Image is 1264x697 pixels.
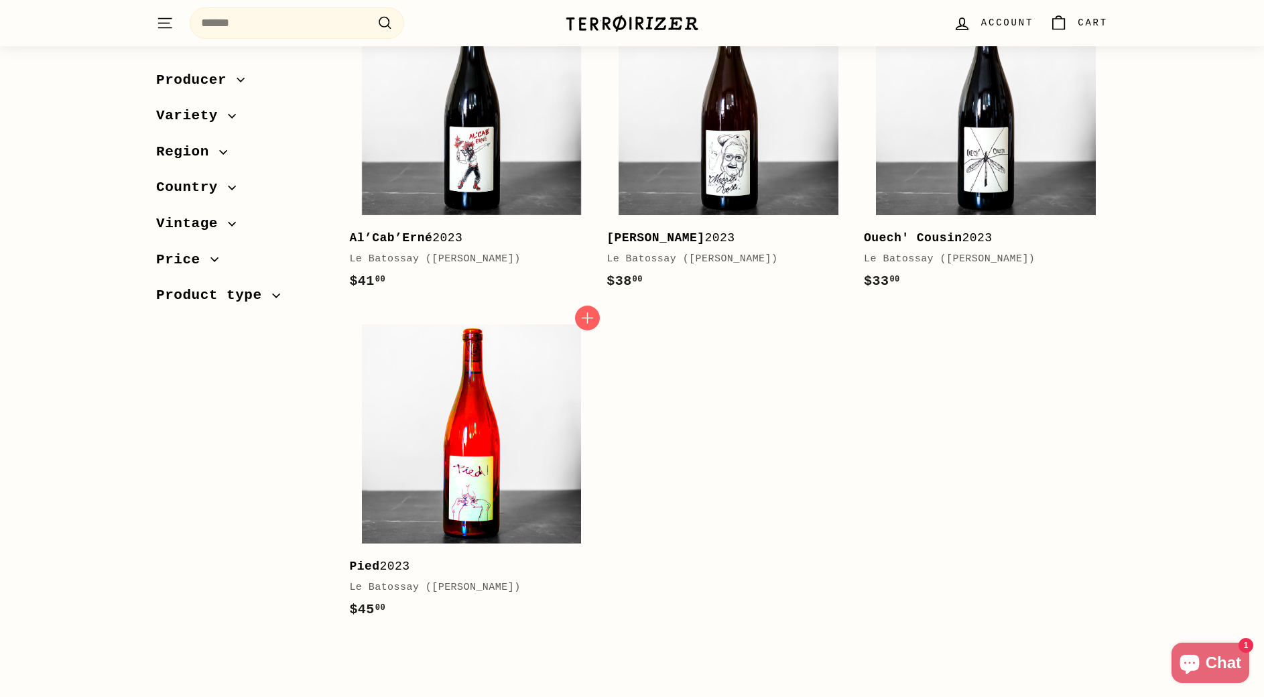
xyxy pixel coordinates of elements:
button: Price [156,245,328,281]
b: Pied [349,560,379,573]
div: Le Batossay ([PERSON_NAME]) [864,251,1094,267]
span: Cart [1078,15,1108,30]
div: Le Batossay ([PERSON_NAME]) [349,251,580,267]
span: $38 [607,273,643,289]
a: Pied2023Le Batossay ([PERSON_NAME]) [349,312,593,634]
div: Le Batossay ([PERSON_NAME]) [607,251,837,267]
button: Variety [156,102,328,138]
div: 2023 [349,229,580,248]
span: Account [981,15,1033,30]
div: 2023 [607,229,837,248]
b: Ouech' Cousin [864,231,962,245]
div: Le Batossay ([PERSON_NAME]) [349,580,580,596]
span: $41 [349,273,385,289]
sup: 00 [375,603,385,613]
sup: 00 [889,275,899,284]
span: Variety [156,105,228,128]
span: $33 [864,273,900,289]
b: Al’Cab’Erné [349,231,432,245]
span: Country [156,177,228,200]
span: Product type [156,285,272,308]
button: Vintage [156,209,328,245]
button: Country [156,174,328,210]
div: 2023 [349,557,580,576]
sup: 00 [375,275,385,284]
div: 2023 [864,229,1094,248]
span: Region [156,141,219,164]
span: Producer [156,69,237,92]
button: Product type [156,281,328,318]
span: $45 [349,602,385,617]
b: [PERSON_NAME] [607,231,704,245]
span: Vintage [156,212,228,235]
button: Producer [156,66,328,102]
button: Region [156,137,328,174]
span: Price [156,249,210,271]
a: Cart [1041,3,1116,43]
a: Account [945,3,1041,43]
inbox-online-store-chat: Shopify online store chat [1167,643,1253,686]
sup: 00 [633,275,643,284]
